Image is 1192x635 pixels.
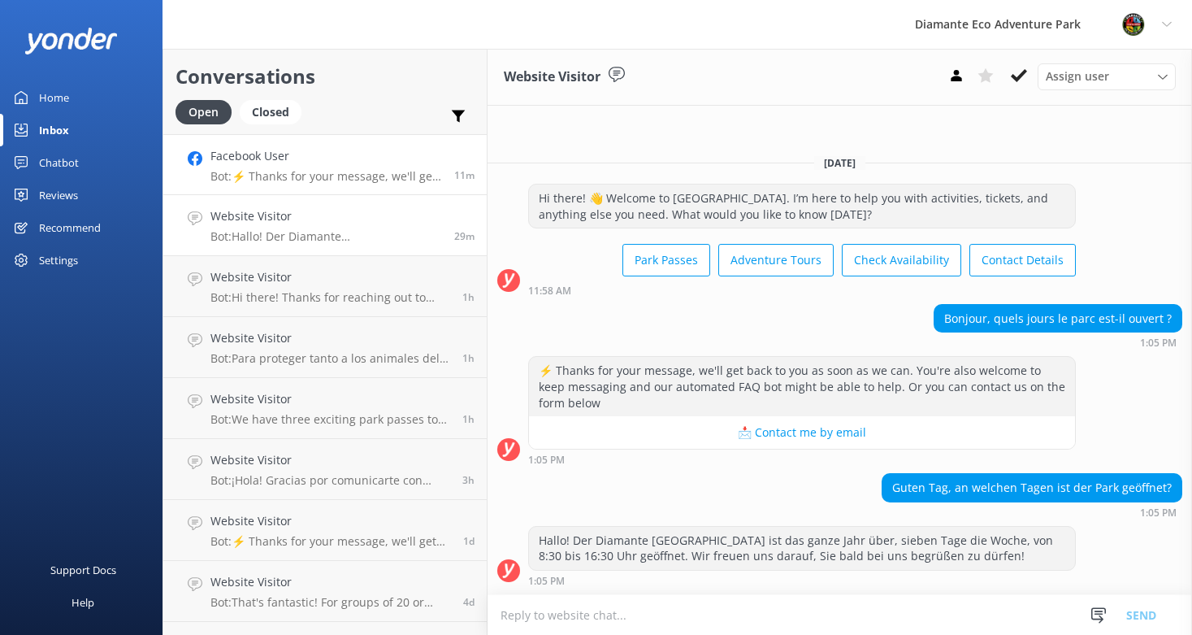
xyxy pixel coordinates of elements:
[50,554,116,586] div: Support Docs
[210,268,450,286] h4: Website Visitor
[176,102,240,120] a: Open
[210,412,450,427] p: Bot: We have three exciting park passes to choose from: - **Adventure Pass**: Enjoy a full day of...
[210,390,450,408] h4: Website Visitor
[882,474,1181,502] div: Guten Tag, an welchen Tagen ist der Park geöffnet?
[463,595,475,609] span: Aug 29 2025 11:29pm (UTC -06:00) America/Costa_Rica
[163,561,487,622] a: Website VisitorBot:That's fantastic! For groups of 20 or more, we offer special rates and can hel...
[528,285,1076,296] div: Sep 03 2025 11:58am (UTC -06:00) America/Costa_Rica
[72,586,94,619] div: Help
[622,244,710,276] button: Park Passes
[210,290,450,305] p: Bot: Hi there! Thanks for reaching out to [GEOGRAPHIC_DATA]. How’s your day going so far? Are you...
[210,451,450,469] h4: Website Visitor
[528,286,571,296] strong: 11:58 AM
[210,512,451,530] h4: Website Visitor
[39,179,78,211] div: Reviews
[882,507,1182,518] div: Sep 03 2025 01:05pm (UTC -06:00) America/Costa_Rica
[504,67,600,88] h3: Website Visitor
[39,244,78,276] div: Settings
[210,169,442,184] p: Bot: ⚡ Thanks for your message, we'll get back to you as soon as we can. You're also welcome to k...
[454,168,475,182] span: Sep 03 2025 01:24pm (UTC -06:00) America/Costa_Rica
[240,100,301,124] div: Closed
[529,185,1075,228] div: Hi there! 👋 Welcome to [GEOGRAPHIC_DATA]. I’m here to help you with activities, tickets, and anyt...
[163,439,487,500] a: Website VisitorBot:¡Hola! Gracias por comunicarte con Diamante Eco Adventure Park. ¿Cómo va tu dí...
[463,534,475,548] span: Sep 01 2025 02:17pm (UTC -06:00) America/Costa_Rica
[210,207,442,225] h4: Website Visitor
[529,357,1075,416] div: ⚡ Thanks for your message, we'll get back to you as soon as we can. You're also welcome to keep m...
[210,595,451,610] p: Bot: That's fantastic! For groups of 20 or more, we offer special rates and can help you create a...
[718,244,834,276] button: Adventure Tours
[528,454,1076,465] div: Sep 03 2025 01:05pm (UTC -06:00) America/Costa_Rica
[163,317,487,378] a: Website VisitorBot:Para proteger tanto a los animales del Santuario como a tu mascota, no se perm...
[210,351,450,366] p: Bot: Para proteger tanto a los animales del Santuario como a tu mascota, no se permiten perros ni...
[163,500,487,561] a: Website VisitorBot:⚡ Thanks for your message, we'll get back to you as soon as we can. You're als...
[39,211,101,244] div: Recommend
[454,229,475,243] span: Sep 03 2025 01:05pm (UTC -06:00) America/Costa_Rica
[176,61,475,92] h2: Conversations
[1038,63,1176,89] div: Assign User
[528,576,565,586] strong: 1:05 PM
[462,290,475,304] span: Sep 03 2025 12:29pm (UTC -06:00) America/Costa_Rica
[210,534,451,549] p: Bot: ⚡ Thanks for your message, we'll get back to you as soon as we can. You're also welcome to k...
[1140,338,1177,348] strong: 1:05 PM
[210,329,450,347] h4: Website Visitor
[210,473,450,488] p: Bot: ¡Hola! Gracias por comunicarte con Diamante Eco Adventure Park. ¿Cómo va tu día hasta ahora?...
[163,256,487,317] a: Website VisitorBot:Hi there! Thanks for reaching out to [GEOGRAPHIC_DATA]. How’s your day going s...
[240,102,310,120] a: Closed
[176,100,232,124] div: Open
[969,244,1076,276] button: Contact Details
[814,156,865,170] span: [DATE]
[842,244,961,276] button: Check Availability
[39,81,69,114] div: Home
[163,134,487,195] a: Facebook UserBot:⚡ Thanks for your message, we'll get back to you as soon as we can. You're also ...
[1140,508,1177,518] strong: 1:05 PM
[1046,67,1109,85] span: Assign user
[1121,12,1146,37] img: 831-1756915225.png
[528,455,565,465] strong: 1:05 PM
[39,114,69,146] div: Inbox
[934,305,1181,333] div: Bonjour, quels jours le parc est-il ouvert ?
[528,575,1076,586] div: Sep 03 2025 01:05pm (UTC -06:00) America/Costa_Rica
[210,573,451,591] h4: Website Visitor
[529,527,1075,570] div: Hallo! Der Diamante [GEOGRAPHIC_DATA] ist das ganze Jahr über, sieben Tage die Woche, von 8:30 bi...
[462,473,475,487] span: Sep 03 2025 10:02am (UTC -06:00) America/Costa_Rica
[529,416,1075,449] button: 📩 Contact me by email
[39,146,79,179] div: Chatbot
[163,195,487,256] a: Website VisitorBot:Hallo! Der Diamante [GEOGRAPHIC_DATA] ist das ganze Jahr über, sieben Tage die...
[210,229,442,244] p: Bot: Hallo! Der Diamante [GEOGRAPHIC_DATA] ist das ganze Jahr über, sieben Tage die Woche, von 8:...
[163,378,487,439] a: Website VisitorBot:We have three exciting park passes to choose from: - **Adventure Pass**: Enjoy...
[934,337,1182,348] div: Sep 03 2025 01:05pm (UTC -06:00) America/Costa_Rica
[462,412,475,426] span: Sep 03 2025 12:00pm (UTC -06:00) America/Costa_Rica
[210,147,442,165] h4: Facebook User
[24,28,118,54] img: yonder-white-logo.png
[462,351,475,365] span: Sep 03 2025 12:27pm (UTC -06:00) America/Costa_Rica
